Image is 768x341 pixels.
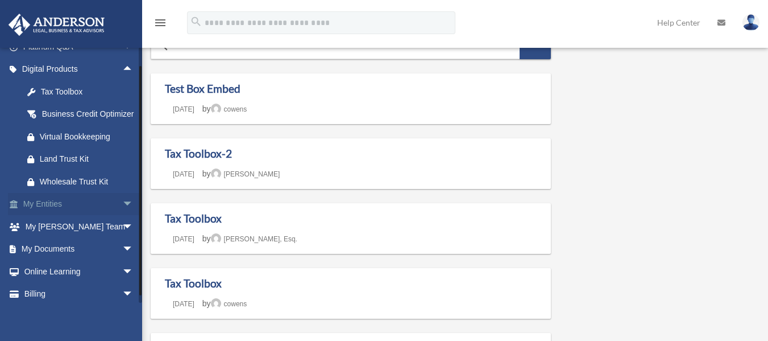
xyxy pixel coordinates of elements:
a: Online Learningarrow_drop_down [8,260,151,283]
a: My [PERSON_NAME] Teamarrow_drop_down [8,215,151,238]
a: Tax Toolbox [165,212,222,225]
img: User Pic [742,14,759,31]
a: Tax Toolbox-2 [165,147,232,160]
div: Business Credit Optimizer [40,107,136,121]
a: [PERSON_NAME], Esq. [211,235,297,243]
img: Anderson Advisors Platinum Portal [5,14,108,36]
a: menu [153,20,167,30]
a: Digital Productsarrow_drop_up [8,58,151,81]
a: Business Credit Optimizer [16,103,151,126]
a: Tax Toolbox [165,277,222,290]
a: My Documentsarrow_drop_down [8,238,151,261]
span: by [202,104,247,113]
a: cowens [211,300,247,308]
a: [DATE] [165,235,202,243]
div: Land Trust Kit [40,152,136,166]
i: menu [153,16,167,30]
a: Billingarrow_drop_down [8,283,151,306]
a: [DATE] [165,300,202,308]
a: [DATE] [165,105,202,113]
a: Tax Toolbox [16,80,151,103]
a: cowens [211,105,247,113]
div: Tax Toolbox [40,85,136,99]
span: arrow_drop_down [122,215,145,239]
a: Virtual Bookkeeping [16,125,151,148]
div: Virtual Bookkeeping [40,130,136,144]
span: arrow_drop_down [122,193,145,216]
a: Wholesale Trust Kit [16,170,151,193]
i: search [190,15,202,28]
span: by [202,299,247,308]
a: Test Box Embed [165,82,240,95]
span: by [202,169,280,178]
div: Wholesale Trust Kit [40,175,136,189]
span: arrow_drop_down [122,260,145,284]
span: by [202,234,297,243]
a: My Entitiesarrow_drop_down [8,193,151,216]
span: arrow_drop_down [122,283,145,306]
a: Land Trust Kit [16,148,151,171]
span: arrow_drop_down [122,238,145,261]
span: arrow_drop_up [122,58,145,81]
a: [DATE] [165,170,202,178]
a: [PERSON_NAME] [211,170,280,178]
